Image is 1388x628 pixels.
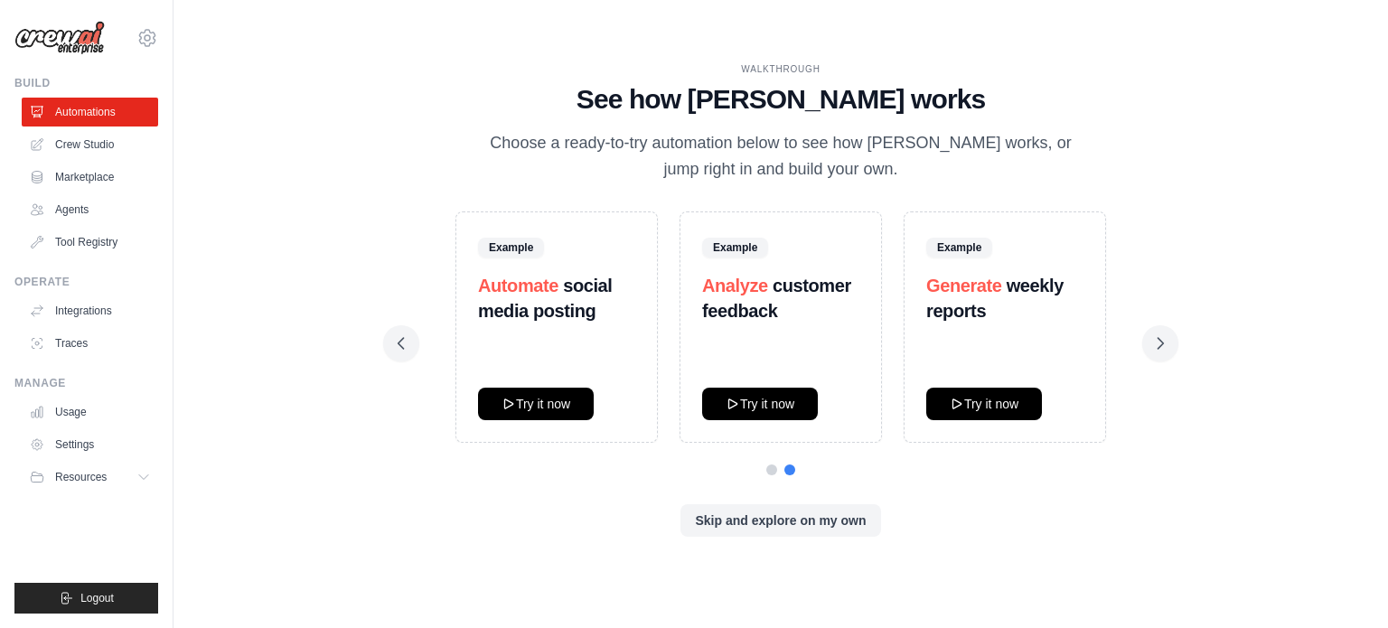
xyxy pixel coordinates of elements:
button: Try it now [926,388,1042,420]
span: Example [478,238,544,258]
div: Widget de chat [1298,541,1388,628]
div: Operate [14,275,158,289]
div: Manage [14,376,158,390]
button: Logout [14,583,158,614]
div: Build [14,76,158,90]
a: Tool Registry [22,228,158,257]
span: Example [926,238,992,258]
button: Skip and explore on my own [680,504,880,537]
span: Logout [80,591,114,605]
button: Try it now [478,388,594,420]
a: Integrations [22,296,158,325]
a: Settings [22,430,158,459]
iframe: Chat Widget [1298,541,1388,628]
span: Analyze [702,276,768,295]
a: Agents [22,195,158,224]
a: Marketplace [22,163,158,192]
span: Generate [926,276,1002,295]
strong: customer feedback [702,276,851,321]
strong: weekly reports [926,276,1064,321]
a: Crew Studio [22,130,158,159]
span: Resources [55,470,107,484]
span: Example [702,238,768,258]
a: Usage [22,398,158,426]
p: Choose a ready-to-try automation below to see how [PERSON_NAME] works, or jump right in and build... [477,130,1084,183]
h1: See how [PERSON_NAME] works [398,83,1164,116]
button: Try it now [702,388,818,420]
button: Resources [22,463,158,492]
img: Logo [14,21,105,55]
div: WALKTHROUGH [398,62,1164,76]
a: Automations [22,98,158,127]
a: Traces [22,329,158,358]
span: Automate [478,276,558,295]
